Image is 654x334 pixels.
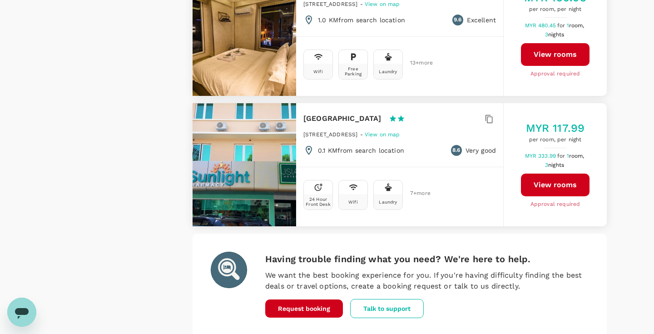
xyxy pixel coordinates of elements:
h5: MYR 117.99 [526,121,585,135]
span: per room, per night [524,5,586,14]
span: 3 [545,31,565,38]
button: View rooms [521,43,590,66]
div: Wifi [313,69,323,74]
span: - [360,131,365,138]
p: Excellent [467,15,496,25]
button: Request booking [265,299,343,318]
a: View on map [365,130,400,138]
p: 0.1 KM from search location [318,146,404,155]
p: We want the best booking experience for you. If you're having difficulty finding the best deals o... [265,270,589,292]
span: 9.6 [454,15,461,25]
h6: Having trouble finding what you need? We're here to help. [265,252,589,266]
iframe: Button to launch messaging window [7,298,36,327]
p: 1.0 KM from search location [318,15,405,25]
span: per room, per night [526,135,585,145]
span: MYR 333.99 [525,153,558,159]
span: 1 [567,22,586,29]
span: 3 [545,162,565,168]
span: Approval required [530,70,580,79]
span: [STREET_ADDRESS] [303,1,357,7]
span: - [360,1,365,7]
span: [STREET_ADDRESS] [303,131,357,138]
div: 24 Hour Front Desk [306,197,331,207]
h6: [GEOGRAPHIC_DATA] [303,112,381,125]
div: Laundry [379,69,397,74]
div: Free Parking [341,66,366,76]
button: Talk to support [350,299,424,318]
span: View on map [365,131,400,138]
span: 7 + more [410,190,424,196]
span: View on map [365,1,400,7]
span: for [557,22,566,29]
span: 1 [567,153,586,159]
span: nights [548,31,564,38]
div: Wifi [348,199,358,204]
button: View rooms [521,174,590,196]
span: for [557,153,566,159]
span: room, [569,22,585,29]
span: Approval required [530,200,580,209]
span: MYR 480.45 [525,22,558,29]
span: 13 + more [410,60,424,66]
p: Very good [466,146,496,155]
span: room, [569,153,585,159]
span: 8.6 [452,146,460,155]
span: nights [548,162,564,168]
div: Laundry [379,199,397,204]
